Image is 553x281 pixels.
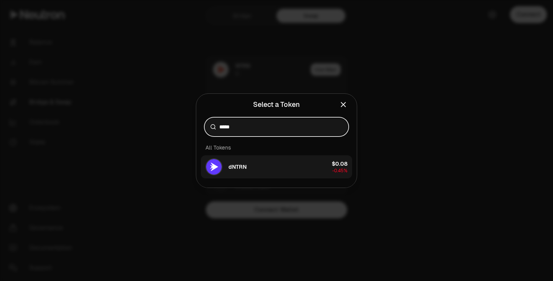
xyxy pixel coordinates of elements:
div: $0.08 [332,160,348,168]
span: -0.45% [332,168,348,174]
div: Select a Token [253,99,300,110]
button: dNTRN LogodNTRN$0.08-0.45% [201,155,352,178]
button: Close [339,99,348,110]
img: dNTRN Logo [206,159,222,175]
span: dNTRN [228,163,247,171]
div: All Tokens [201,140,352,155]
